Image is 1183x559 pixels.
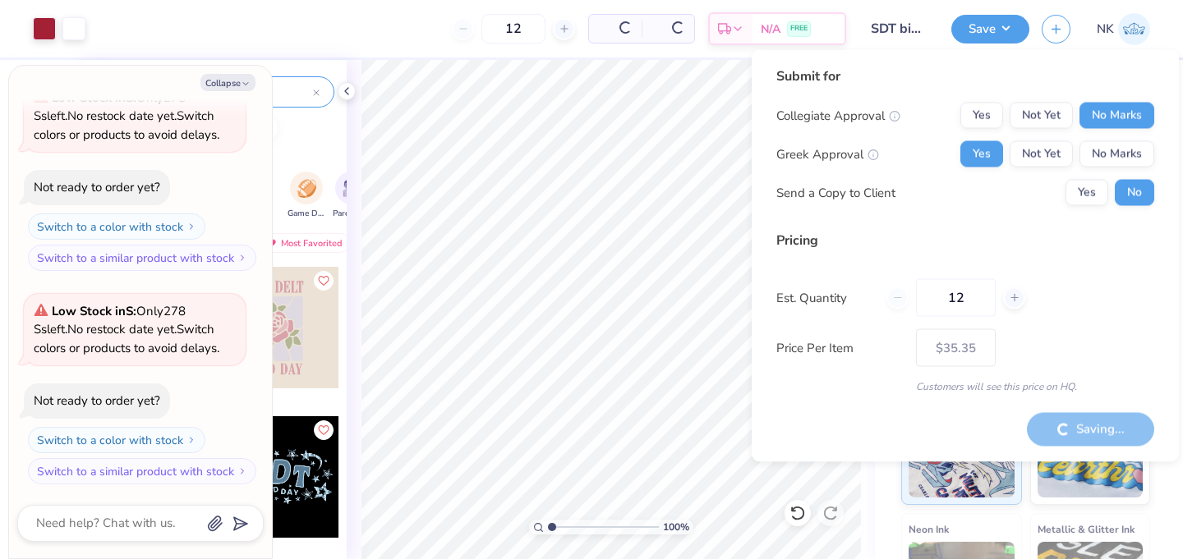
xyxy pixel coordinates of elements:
span: No restock date yet. [67,108,177,124]
span: FREE [790,23,808,34]
label: Price Per Item [776,338,904,357]
div: Greek Approval [776,144,879,163]
div: Customers will see this price on HQ. [776,379,1154,394]
img: Parent's Weekend Image [343,179,361,198]
button: Switch to a color with stock [28,213,205,240]
img: Switch to a similar product with stock [237,466,247,476]
button: Like [314,420,334,440]
img: Natalie Kogan [1118,13,1150,45]
span: Game Day [288,208,325,220]
img: Switch to a color with stock [186,222,196,231]
button: Like [314,271,334,291]
button: Switch to a similar product with stock [28,458,256,484]
img: Switch to a color with stock [186,435,196,445]
span: N/A [761,21,780,38]
button: Collapse [200,74,255,91]
span: Parent's Weekend [333,208,371,220]
div: Pricing [776,231,1154,250]
button: Yes [960,103,1003,129]
button: Not Yet [1010,103,1073,129]
input: – – [916,279,996,317]
span: Metallic & Glitter Ink [1038,520,1135,538]
span: 100 % [663,520,689,534]
button: Save [951,15,1029,44]
img: Switch to a similar product with stock [237,253,247,263]
button: Not Yet [1010,141,1073,167]
span: Only 278 Ss left. Switch colors or products to avoid delays. [34,303,219,356]
div: filter for Parent's Weekend [333,172,371,220]
div: Send a Copy to Client [776,183,895,202]
button: filter button [333,172,371,220]
label: Est. Quantity [776,288,874,307]
strong: Low Stock in S : [52,89,136,106]
span: NK [1097,20,1114,39]
button: No [1115,180,1154,206]
div: Most Favorited [257,233,350,253]
div: Submit for [776,66,1154,86]
a: NK [1097,13,1150,45]
input: – – [481,14,545,44]
button: Switch to a similar product with stock [28,245,256,271]
img: Game Day Image [297,179,316,198]
div: Collegiate Approval [776,106,900,125]
button: Yes [1066,180,1108,206]
button: No Marks [1079,103,1154,129]
div: Not ready to order yet? [34,392,160,409]
button: No Marks [1079,141,1154,167]
div: filter for Game Day [288,172,325,220]
div: Not ready to order yet? [34,179,160,195]
input: Untitled Design [858,12,939,45]
button: Switch to a color with stock [28,427,205,453]
strong: Low Stock in S : [52,303,136,319]
span: No restock date yet. [67,321,177,337]
span: Only 278 Ss left. Switch colors or products to avoid delays. [34,89,219,143]
button: filter button [288,172,325,220]
span: Neon Ink [909,520,949,538]
button: Yes [960,141,1003,167]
